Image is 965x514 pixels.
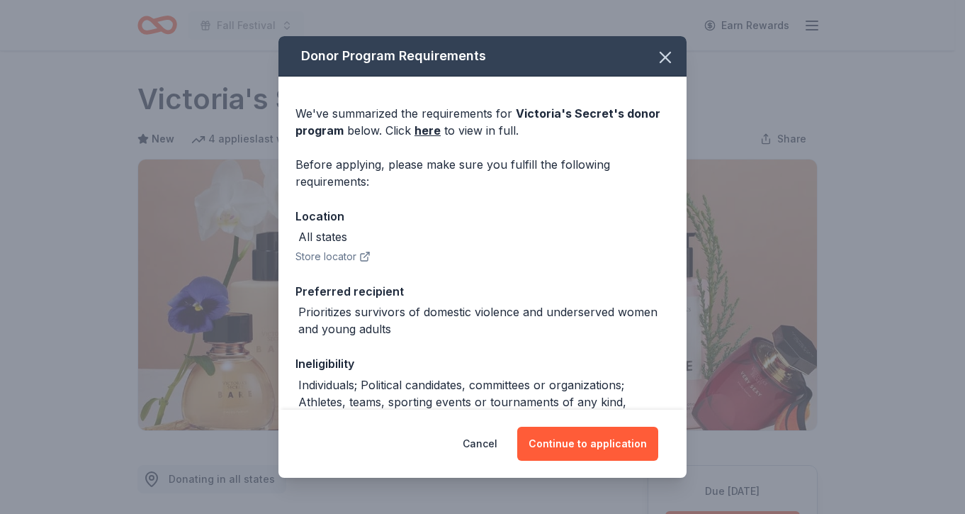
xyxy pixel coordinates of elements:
div: Ineligibility [295,354,670,373]
div: Before applying, please make sure you fulfill the following requirements: [295,156,670,190]
button: Cancel [463,427,497,461]
div: We've summarized the requirements for below. Click to view in full. [295,105,670,139]
div: Donor Program Requirements [278,36,687,77]
div: Preferred recipient [295,282,670,301]
div: Location [295,207,670,225]
div: All states [298,228,347,245]
div: Prioritizes survivors of domestic violence and underserved women and young adults [298,303,670,337]
button: Continue to application [517,427,658,461]
a: here [414,122,441,139]
button: Store locator [295,248,371,265]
